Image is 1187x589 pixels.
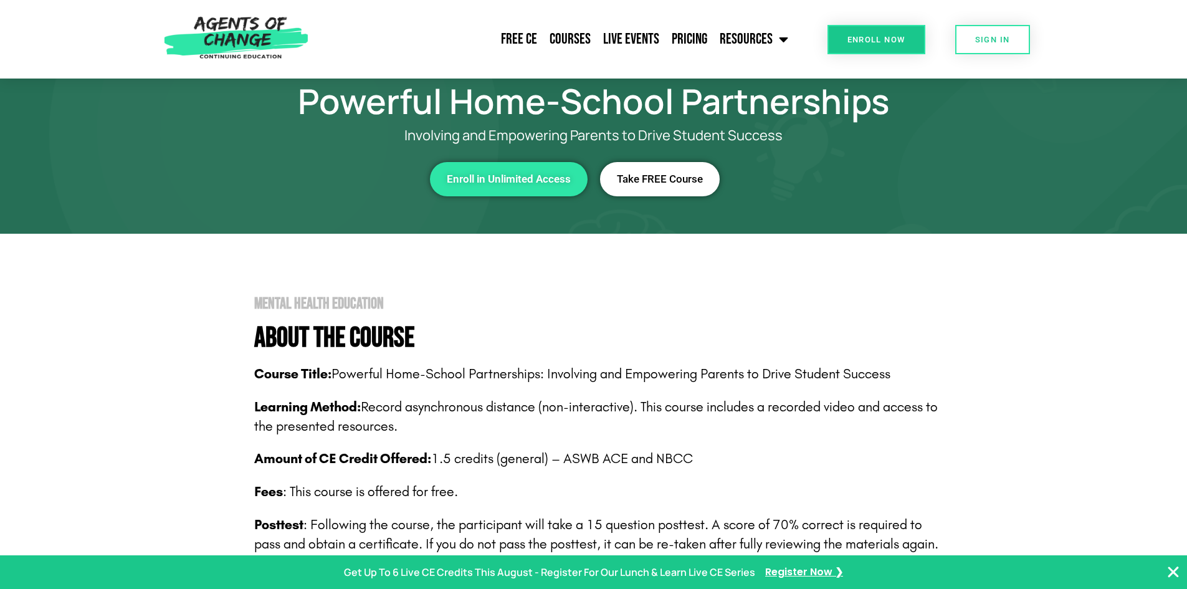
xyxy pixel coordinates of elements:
[600,162,720,196] a: Take FREE Course
[344,563,755,582] p: Get Up To 6 Live CE Credits This August - Register For Our Lunch & Learn Live CE Series
[447,174,571,184] span: Enroll in Unlimited Access
[254,296,949,312] h2: Mental Health Education
[254,484,458,500] span: : This course is offered for free.
[254,398,949,436] p: Record asynchronous distance (non-interactive). This course includes a recorded video and access ...
[765,563,843,582] a: Register Now ❯
[665,24,713,55] a: Pricing
[617,174,703,184] span: Take FREE Course
[495,24,543,55] a: Free CE
[239,87,949,115] h1: Powerful Home-School Partnerships
[254,399,361,415] b: Learning Method:
[955,25,1030,54] a: SIGN IN
[254,449,949,469] p: 1.5 credits (general) – ASWB ACE and NBCC
[847,36,905,44] span: Enroll Now
[254,451,431,467] span: Amount of CE Credit Offered:
[254,517,303,533] b: Posttest
[254,484,283,500] span: Fees
[975,36,1010,44] span: SIGN IN
[254,517,938,552] span: : Following the course, the participant will take a 15 question posttest. A score of 70% correct ...
[1166,565,1181,580] button: Close Banner
[713,24,794,55] a: Resources
[827,25,925,54] a: Enroll Now
[543,24,597,55] a: Courses
[288,128,899,143] p: Involving and Empowering Parents to Drive Student Success
[315,24,794,55] nav: Menu
[430,162,588,196] a: Enroll in Unlimited Access
[597,24,665,55] a: Live Events
[254,324,949,352] h4: About The Course
[254,365,949,384] p: Powerful Home-School Partnerships: Involving and Empowering Parents to Drive Student Success
[254,366,331,382] b: Course Title:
